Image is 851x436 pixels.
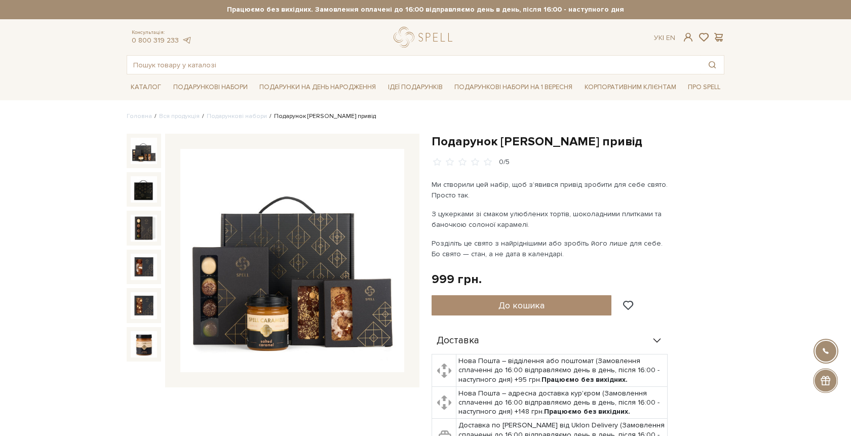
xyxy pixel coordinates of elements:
[132,36,179,45] a: 0 800 319 233
[127,112,152,120] a: Головна
[701,56,724,74] button: Пошук товару у каталозі
[456,386,668,419] td: Нова Пошта – адресна доставка кур'єром (Замовлення сплаченні до 16:00 відправляємо день в день, п...
[541,375,628,384] b: Працюємо без вихідних.
[181,36,191,45] a: telegram
[499,157,510,167] div: 0/5
[432,179,669,201] p: Ми створили цей набір, щоб зʼявився привід зробити для себе свято. Просто так.
[159,112,200,120] a: Вся продукція
[267,112,376,121] li: Подарунок [PERSON_NAME] привід
[654,33,675,43] div: Ук
[544,407,630,416] b: Працюємо без вихідних.
[169,80,252,95] a: Подарункові набори
[498,300,545,311] span: До кошика
[432,209,669,230] p: З цукерками зі смаком улюблених тортів, шоколадними плитками та баночкою солоної карамелі.
[432,238,669,259] p: Розділіть це свято з найріднішими або зробіть його лише для себе. Бо свято — стан, а не дата в ка...
[432,271,482,287] div: 999 грн.
[131,331,157,358] img: Подарунок Солодкий привід
[180,149,404,373] img: Подарунок Солодкий привід
[437,336,479,345] span: Доставка
[581,78,680,96] a: Корпоративним клієнтам
[127,5,724,14] strong: Працюємо без вихідних. Замовлення оплачені до 16:00 відправляємо день в день, після 16:00 - насту...
[131,254,157,280] img: Подарунок Солодкий привід
[132,29,191,36] span: Консультація:
[131,176,157,203] img: Подарунок Солодкий привід
[432,295,611,315] button: До кошика
[666,33,675,42] a: En
[384,80,447,95] a: Ідеї подарунків
[450,78,576,96] a: Подарункові набори на 1 Вересня
[432,134,724,149] h1: Подарунок [PERSON_NAME] привід
[127,56,701,74] input: Пошук товару у каталозі
[131,215,157,241] img: Подарунок Солодкий привід
[127,80,165,95] a: Каталог
[131,292,157,319] img: Подарунок Солодкий привід
[684,80,724,95] a: Про Spell
[255,80,380,95] a: Подарунки на День народження
[131,138,157,164] img: Подарунок Солодкий привід
[207,112,267,120] a: Подарункові набори
[394,27,457,48] a: logo
[456,354,668,387] td: Нова Пошта – відділення або поштомат (Замовлення сплаченні до 16:00 відправляємо день в день, піс...
[663,33,664,42] span: |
